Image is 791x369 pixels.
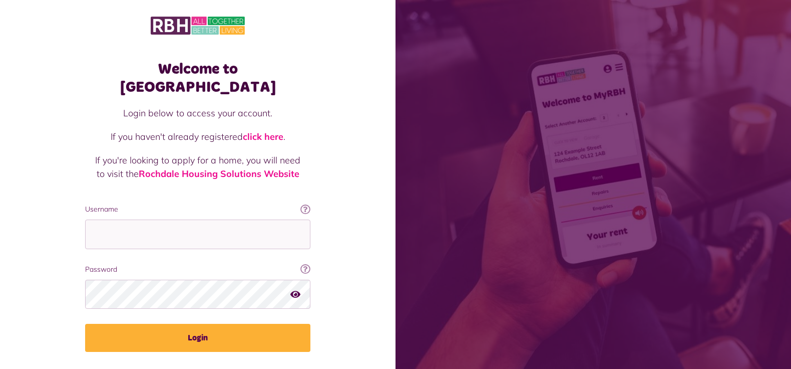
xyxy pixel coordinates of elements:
[95,130,300,143] p: If you haven't already registered .
[243,131,283,142] a: click here
[85,204,310,215] label: Username
[151,15,245,36] img: MyRBH
[139,168,299,179] a: Rochdale Housing Solutions Website
[85,324,310,352] button: Login
[85,264,310,275] label: Password
[95,106,300,120] p: Login below to access your account.
[85,60,310,96] h1: Welcome to [GEOGRAPHIC_DATA]
[95,153,300,180] p: If you're looking to apply for a home, you will need to visit the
